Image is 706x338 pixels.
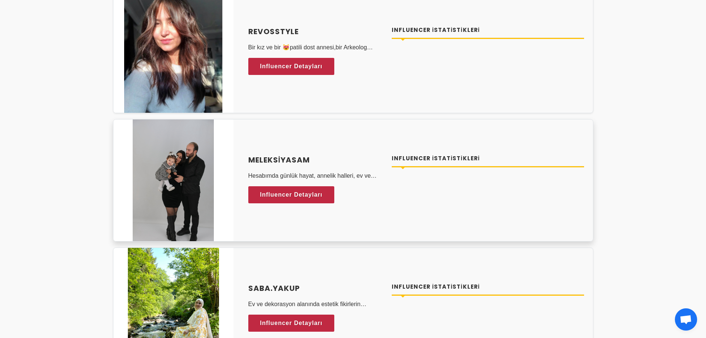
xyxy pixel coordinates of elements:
[248,283,383,294] a: saba.yakup
[248,171,383,180] p: Hesabımda günlük hayat, annelik halleri, ev ve yaşam ile ilgili içerikler paylaşıyorum.
[260,318,323,329] span: Influencer Detayları
[392,154,584,163] h4: Influencer İstatistikleri
[248,154,383,165] a: meleksiyasam
[392,26,584,35] h4: Influencer İstatistikleri
[675,308,697,331] div: Açık sohbet
[392,283,584,291] h4: Influencer İstatistikleri
[248,300,383,309] p: Ev ve dekorasyon alanında estetik fikirlerin buluşacağı bir profil...
[248,315,335,332] a: Influencer Detayları
[248,43,383,52] p: Bir kız ve bir 😻patili dost annesi,bir Arkeolog .Amatör 🗿seramikçi ve bir örgü bağımlısı🧶.
[248,58,335,75] a: Influencer Detayları
[248,186,335,203] a: Influencer Detayları
[260,189,323,200] span: Influencer Detayları
[248,26,383,37] a: revosstyle
[260,61,323,72] span: Influencer Detayları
